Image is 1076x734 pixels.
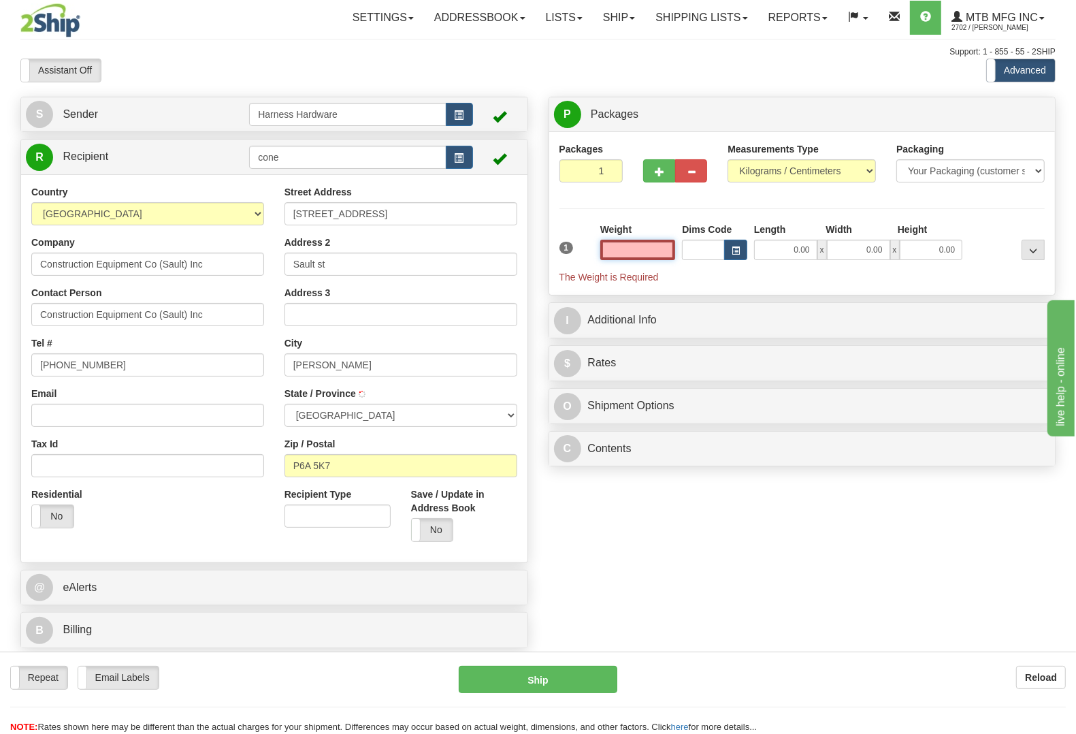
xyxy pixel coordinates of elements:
label: Weight [600,223,632,236]
label: Residential [31,488,82,501]
a: CContents [554,435,1051,463]
span: C [554,435,581,462]
div: ... [1022,240,1045,260]
input: Enter a location [284,202,517,225]
button: Ship [459,666,617,693]
a: OShipment Options [554,392,1051,420]
span: Billing [63,624,92,635]
label: Assistant Off [21,59,101,81]
label: Save / Update in Address Book [411,488,517,515]
div: live help - online [10,8,126,25]
div: Support: 1 - 855 - 55 - 2SHIP [20,46,1056,58]
a: Ship [593,1,645,35]
a: R Recipient [26,143,225,171]
label: Width [826,223,852,236]
label: Packages [559,142,604,156]
a: Settings [342,1,424,35]
label: Tel # [31,336,52,350]
label: Company [31,236,75,249]
a: Addressbook [424,1,536,35]
a: IAdditional Info [554,306,1051,334]
span: Sender [63,108,98,120]
span: x [890,240,900,260]
label: Address 3 [284,286,331,300]
label: Advanced [987,59,1055,81]
label: Tax Id [31,437,58,451]
span: @ [26,574,53,601]
span: 2702 / [PERSON_NAME] [951,21,1054,35]
label: Email [31,387,56,400]
span: eAlerts [63,581,97,593]
a: Reports [758,1,838,35]
input: Recipient Id [249,146,446,169]
b: Reload [1025,672,1057,683]
span: x [817,240,827,260]
label: Contact Person [31,286,101,300]
span: Recipient [63,150,108,162]
span: P [554,101,581,128]
label: Address 2 [284,236,331,249]
label: City [284,336,302,350]
a: $Rates [554,349,1051,377]
label: Street Address [284,185,352,199]
label: Repeat [11,667,67,688]
span: 1 [559,242,574,254]
img: tiny_red.gif [359,391,365,398]
a: Lists [536,1,593,35]
a: here [671,722,689,732]
a: MTB MFG INC 2702 / [PERSON_NAME] [941,1,1055,35]
label: Length [754,223,786,236]
button: Reload [1016,666,1066,689]
label: Measurements Type [728,142,819,156]
a: B Billing [26,616,523,644]
a: P Packages [554,101,1051,129]
span: O [554,393,581,420]
a: S Sender [26,101,249,129]
a: Shipping lists [645,1,757,35]
label: Packaging [896,142,944,156]
span: MTB MFG INC [962,12,1038,23]
span: NOTE: [10,722,37,732]
span: B [26,617,53,644]
img: logo2702.jpg [20,3,80,37]
label: Email Labels [78,667,159,688]
span: The Weight is Required [559,272,659,283]
label: No [412,519,453,541]
span: S [26,101,53,128]
label: Country [31,185,68,199]
label: Recipient Type [284,488,352,501]
input: Sender Id [249,103,446,126]
span: R [26,144,53,171]
label: No [32,505,74,527]
span: Packages [591,108,638,120]
label: State / Province [284,387,356,400]
label: Height [898,223,928,236]
label: Zip / Postal [284,437,336,451]
a: @ eAlerts [26,574,523,602]
span: $ [554,350,581,377]
label: Dims Code [682,223,732,236]
span: I [554,307,581,334]
iframe: chat widget [1045,298,1075,436]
